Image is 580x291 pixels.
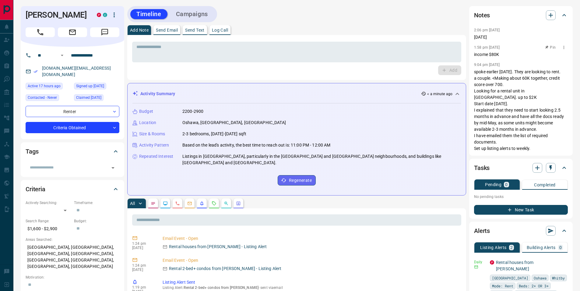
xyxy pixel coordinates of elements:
[139,120,156,126] p: Location
[474,265,478,269] svg: Email
[26,224,71,234] p: $1,600 - $2,900
[236,201,241,206] svg: Agent Actions
[542,45,559,50] button: Pin
[26,122,119,133] div: Criteria Obtained
[182,108,203,115] p: 2200-2900
[130,201,135,206] p: All
[163,235,459,242] p: Email Event - Open
[74,83,119,91] div: Thu Jun 20 2024
[74,200,119,206] p: Timeframe:
[28,83,61,89] span: Active 17 hours ago
[163,286,459,290] p: Listing Alert : - sent via email
[28,95,57,101] span: Contacted - Never
[224,201,229,206] svg: Opportunities
[26,10,88,20] h1: [PERSON_NAME]
[151,201,156,206] svg: Notes
[103,13,107,17] div: condos.ca
[109,164,117,172] button: Open
[534,275,547,281] span: Oshawa
[74,94,119,103] div: Sun Apr 13 2025
[474,163,490,173] h2: Tasks
[26,27,55,37] span: Call
[26,200,71,206] p: Actively Searching:
[26,184,45,194] h2: Criteria
[559,245,562,250] p: 0
[474,34,568,40] p: [DATE]
[184,286,258,290] span: Rental 2-bed+ condos from [PERSON_NAME]
[26,237,119,242] p: Areas Searched:
[74,218,119,224] p: Budget:
[132,241,153,246] p: 1:24 pm
[474,28,500,32] p: 2:06 pm [DATE]
[510,245,513,250] p: 2
[527,245,556,250] p: Building Alerts
[492,283,513,289] span: Mode: Rent
[76,95,101,101] span: Claimed [DATE]
[132,285,153,289] p: 1:19 pm
[130,9,167,19] button: Timeline
[33,69,38,74] svg: Email Verified
[182,131,246,137] p: 2-3 bedrooms, [DATE]-[DATE] sqft
[474,69,568,152] p: spoke earlier [DATE]. They are looking to rent. a couple. <Making about 60K together, credit scor...
[170,9,214,19] button: Campaigns
[185,28,205,32] p: Send Text
[496,260,533,271] a: Rental houses from [PERSON_NAME]
[278,175,316,185] button: Regenerate
[474,10,490,20] h2: Notes
[26,242,119,272] p: [GEOGRAPHIC_DATA], [GEOGRAPHIC_DATA], [GEOGRAPHIC_DATA], [GEOGRAPHIC_DATA], [GEOGRAPHIC_DATA], [G...
[474,8,568,23] div: Notes
[474,51,568,58] p: income $80K
[492,275,528,281] span: [GEOGRAPHIC_DATA]
[534,183,556,187] p: Completed
[26,147,38,156] h2: Tags
[169,244,267,250] p: Rental houses from [PERSON_NAME] - Listing Alert
[182,142,331,148] p: Based on the lead's activity, the best time to reach out is: 11:00 PM - 12:00 AM
[474,63,500,67] p: 9:04 pm [DATE]
[485,182,501,187] p: Pending
[90,27,119,37] span: Message
[26,83,71,91] div: Wed Aug 13 2025
[140,91,175,97] p: Activity Summary
[169,265,281,272] p: Rental 2-bed+ condos from [PERSON_NAME] - Listing Alert
[212,201,216,206] svg: Requests
[199,201,204,206] svg: Listing Alerts
[474,226,490,236] h2: Alerts
[26,275,119,280] p: Motivation:
[163,201,168,206] svg: Lead Browsing Activity
[163,279,459,286] p: Listing Alert Sent
[76,83,104,89] span: Signed up [DATE]
[474,223,568,238] div: Alerts
[552,275,565,281] span: Whitby
[58,27,87,37] span: Email
[480,245,507,250] p: Listing Alerts
[97,13,101,17] div: property.ca
[26,144,119,159] div: Tags
[132,268,153,272] p: [DATE]
[519,283,549,289] span: Beds: 2+ OR 3+
[187,201,192,206] svg: Emails
[139,131,165,137] p: Size & Rooms
[474,205,568,215] button: New Task
[474,45,500,50] p: 1:58 pm [DATE]
[139,142,169,148] p: Activity Pattern
[132,263,153,268] p: 1:24 pm
[474,161,568,175] div: Tasks
[139,153,173,160] p: Repeated Interest
[132,88,461,99] div: Activity Summary< a minute ago
[427,91,452,97] p: < a minute ago
[163,257,459,264] p: Email Event - Open
[182,153,461,166] p: Listings in [GEOGRAPHIC_DATA], particularly in the [GEOGRAPHIC_DATA] and [GEOGRAPHIC_DATA] neighb...
[26,218,71,224] p: Search Range:
[505,182,508,187] p: 0
[42,66,111,77] a: [DOMAIN_NAME][EMAIL_ADDRESS][DOMAIN_NAME]
[474,259,486,265] p: Daily
[175,201,180,206] svg: Calls
[156,28,178,32] p: Send Email
[490,260,494,265] div: property.ca
[132,246,153,250] p: [DATE]
[182,120,286,126] p: Oshawa, [GEOGRAPHIC_DATA], [GEOGRAPHIC_DATA]
[130,28,149,32] p: Add Note
[58,52,66,59] button: Open
[26,182,119,196] div: Criteria
[474,192,568,201] p: No pending tasks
